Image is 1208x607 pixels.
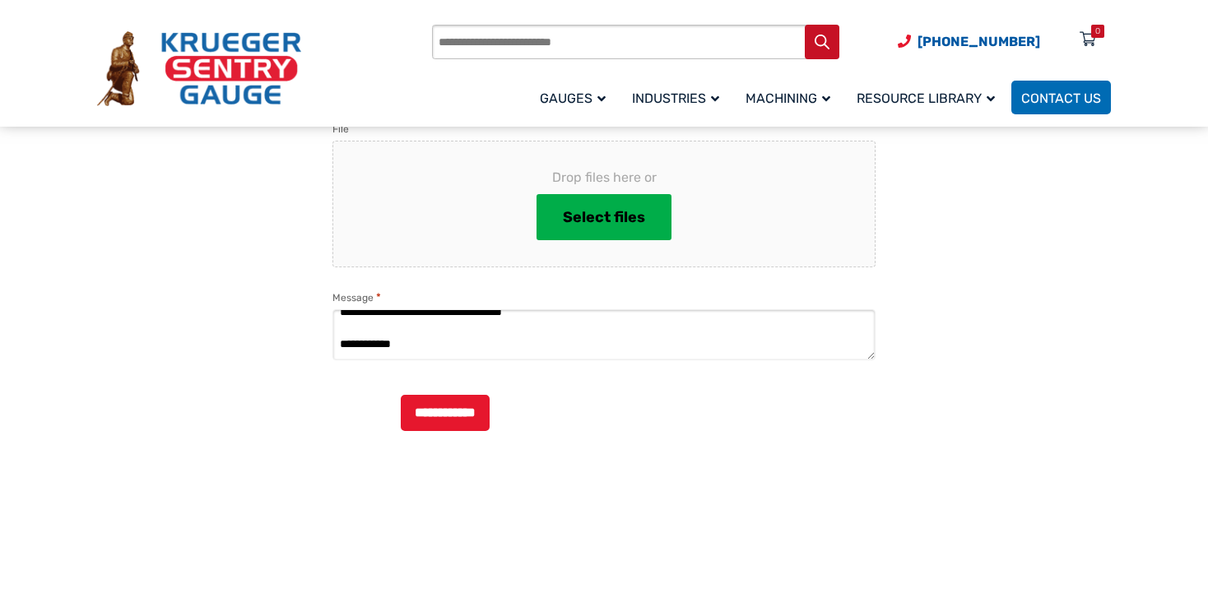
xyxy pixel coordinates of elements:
[1021,90,1101,106] span: Contact Us
[622,78,736,117] a: Industries
[632,90,719,106] span: Industries
[736,78,847,117] a: Machining
[847,78,1011,117] a: Resource Library
[97,31,301,107] img: Krueger Sentry Gauge
[898,31,1040,52] a: Phone Number (920) 434-8860
[918,34,1040,49] span: [PHONE_NUMBER]
[530,78,622,117] a: Gauges
[360,168,848,188] span: Drop files here or
[537,194,671,240] button: select files, file
[1095,25,1100,38] div: 0
[332,290,381,306] label: Message
[857,90,995,106] span: Resource Library
[540,90,606,106] span: Gauges
[1011,81,1111,114] a: Contact Us
[746,90,830,106] span: Machining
